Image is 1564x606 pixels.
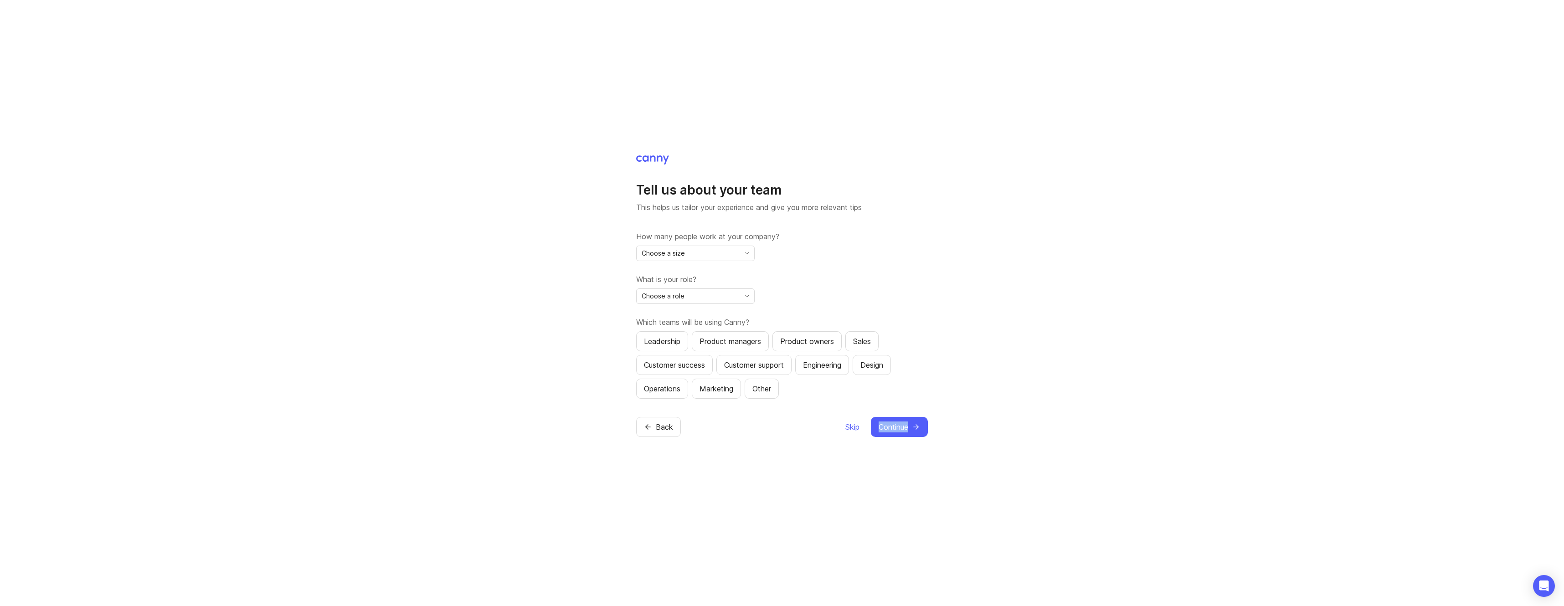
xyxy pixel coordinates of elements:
[1533,575,1555,597] div: Open Intercom Messenger
[700,336,761,347] div: Product managers
[636,246,755,261] div: toggle menu
[636,331,688,351] button: Leadership
[845,417,860,437] button: Skip
[745,379,779,399] button: Other
[636,155,669,164] img: Canny Home
[692,331,769,351] button: Product managers
[636,317,928,328] label: Which teams will be using Canny?
[636,202,928,213] p: This helps us tailor your experience and give you more relevant tips
[853,355,891,375] button: Design
[879,421,908,432] span: Continue
[803,359,841,370] div: Engineering
[724,359,784,370] div: Customer support
[636,379,688,399] button: Operations
[644,336,680,347] div: Leadership
[636,417,681,437] button: Back
[636,231,928,242] label: How many people work at your company?
[845,331,879,351] button: Sales
[642,248,685,258] span: Choose a size
[636,274,928,285] label: What is your role?
[740,250,754,257] svg: toggle icon
[636,182,928,198] h1: Tell us about your team
[740,293,754,300] svg: toggle icon
[752,383,771,394] div: Other
[642,291,684,301] span: Choose a role
[780,336,834,347] div: Product owners
[636,288,755,304] div: toggle menu
[871,417,928,437] button: Continue
[636,355,713,375] button: Customer success
[700,383,733,394] div: Marketing
[692,379,741,399] button: Marketing
[845,421,859,432] span: Skip
[860,359,883,370] div: Design
[716,355,792,375] button: Customer support
[644,383,680,394] div: Operations
[644,359,705,370] div: Customer success
[795,355,849,375] button: Engineering
[853,336,871,347] div: Sales
[772,331,842,351] button: Product owners
[656,421,673,432] span: Back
